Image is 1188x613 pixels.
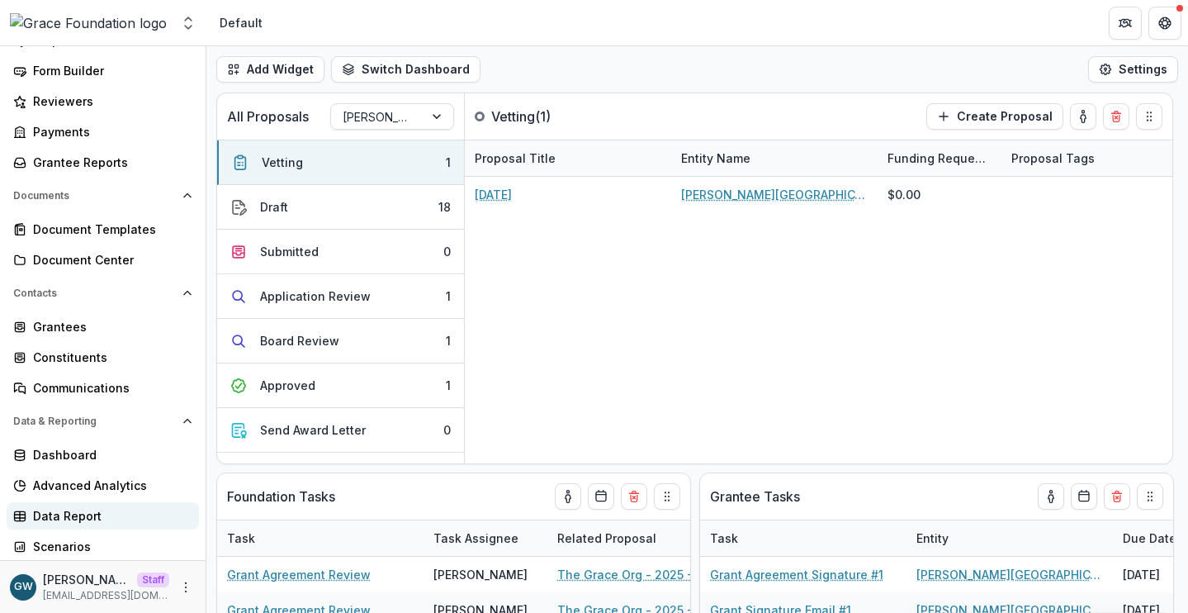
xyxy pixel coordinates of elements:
[671,150,760,167] div: Entity Name
[621,483,647,510] button: Delete card
[906,520,1113,556] div: Entity
[7,88,199,115] a: Reviewers
[424,530,528,547] div: Task Assignee
[671,140,878,176] div: Entity Name
[887,186,921,203] div: $0.00
[433,566,528,583] div: [PERSON_NAME]
[14,582,33,592] div: Grace Willig
[878,140,1001,176] div: Funding Requested
[176,577,196,597] button: More
[446,154,451,171] div: 1
[260,332,339,349] div: Board Review
[7,216,199,243] a: Document Templates
[177,7,200,40] button: Open entity switcher
[33,318,186,335] div: Grantees
[33,62,186,79] div: Form Builder
[260,421,366,439] div: Send Award Letter
[1070,103,1096,130] button: toggle-assigned-to-me
[7,280,199,306] button: Open Contacts
[33,538,186,555] div: Scenarios
[7,57,199,84] a: Form Builder
[1137,483,1163,510] button: Drag
[443,243,451,260] div: 0
[446,332,451,349] div: 1
[446,377,451,394] div: 1
[700,520,906,556] div: Task
[878,150,1001,167] div: Funding Requested
[710,487,800,506] p: Grantee Tasks
[1148,7,1181,40] button: Get Help
[547,530,666,547] div: Related Proposal
[681,186,868,203] a: [PERSON_NAME][GEOGRAPHIC_DATA]
[465,140,671,176] div: Proposal Title
[227,487,335,506] p: Foundation Tasks
[13,416,176,427] span: Data & Reporting
[557,566,744,583] a: The Grace Org - 2025 - Grace's Test Grant Application
[1104,483,1130,510] button: Delete card
[7,313,199,340] a: Grantees
[7,533,199,560] a: Scenarios
[700,530,748,547] div: Task
[33,221,186,238] div: Document Templates
[654,483,680,510] button: Drag
[137,573,169,587] p: Staff
[438,198,451,216] div: 18
[260,198,288,216] div: Draft
[588,483,614,510] button: Calendar
[446,287,451,305] div: 1
[10,13,167,33] img: Grace Foundation logo
[260,377,315,394] div: Approved
[220,14,263,31] div: Default
[555,483,581,510] button: toggle-assigned-to-me
[260,287,371,305] div: Application Review
[443,421,451,439] div: 0
[217,274,464,319] button: Application Review1
[7,118,199,145] a: Payments
[217,530,265,547] div: Task
[217,230,464,274] button: Submitted0
[7,502,199,530] a: Data Report
[491,107,615,126] p: Vetting ( 1 )
[7,149,199,176] a: Grantee Reports
[217,520,424,556] div: Task
[217,364,464,408] button: Approved1
[7,441,199,468] a: Dashboard
[33,379,186,397] div: Communications
[217,140,464,185] button: Vetting1
[227,566,371,583] a: Grant Agreement Review
[7,374,199,402] a: Communications
[465,150,566,167] div: Proposal Title
[43,588,169,603] p: [EMAIL_ADDRESS][DOMAIN_NAME]
[1103,103,1129,130] button: Delete card
[424,520,547,556] div: Task Assignee
[710,566,883,583] a: Grant Agreement Signature #1
[7,408,199,435] button: Open Data & Reporting
[1136,103,1162,130] button: Drag
[7,472,199,499] a: Advanced Analytics
[260,243,319,260] div: Submitted
[916,566,1103,583] a: [PERSON_NAME][GEOGRAPHIC_DATA]
[33,251,186,268] div: Document Center
[33,93,186,110] div: Reviewers
[1038,483,1064,510] button: toggle-assigned-to-me
[926,103,1063,130] button: Create Proposal
[33,154,186,171] div: Grantee Reports
[331,56,480,83] button: Switch Dashboard
[13,190,176,202] span: Documents
[33,477,186,494] div: Advanced Analytics
[7,246,199,273] a: Document Center
[227,107,309,126] p: All Proposals
[217,185,464,230] button: Draft18
[213,11,269,35] nav: breadcrumb
[7,344,199,371] a: Constituents
[1113,530,1186,547] div: Due Date
[33,123,186,140] div: Payments
[13,287,176,299] span: Contacts
[906,530,958,547] div: Entity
